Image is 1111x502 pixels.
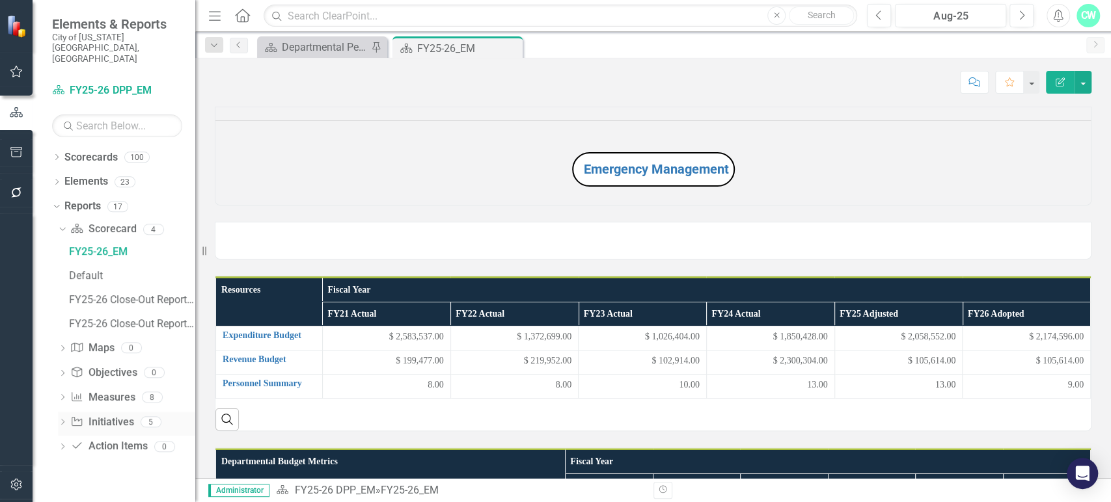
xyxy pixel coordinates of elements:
[963,374,1091,398] td: Double-Click to Edit
[450,326,579,350] td: Double-Click to Edit
[144,367,165,378] div: 0
[963,326,1091,350] td: Double-Click to Edit
[294,484,375,496] a: FY25-26 DPP_EM
[834,350,963,374] td: Double-Click to Edit
[223,354,316,364] a: Revenue Budget
[52,114,182,137] input: Search Below...
[808,10,836,20] span: Search
[52,16,182,32] span: Elements & Reports
[524,354,572,367] span: $ 219,952.00
[773,354,828,367] span: $ 2,300,304.00
[69,270,195,282] div: Default
[223,378,316,388] a: Personnel Summary
[70,415,133,430] a: Initiatives
[706,374,834,398] td: Double-Click to Edit
[264,5,857,27] input: Search ClearPoint...
[64,174,108,189] a: Elements
[66,289,195,310] a: FY25-26 Close-Out Report - Initiatives
[417,40,519,57] div: FY25-26_EM
[223,330,316,340] a: Expenditure Budget
[579,350,707,374] td: Double-Click to Edit
[276,483,643,498] div: »
[579,326,707,350] td: Double-Click to Edit
[66,265,195,286] a: Default
[70,439,147,454] a: Action Items
[579,374,707,398] td: Double-Click to Edit
[908,354,956,367] span: $ 105,614.00
[773,330,828,343] span: $ 1,850,428.00
[282,39,368,55] div: Departmental Performance Plans
[141,416,161,427] div: 5
[260,39,368,55] a: Departmental Performance Plans
[115,176,135,187] div: 23
[322,326,450,350] td: Double-Click to Edit
[834,374,963,398] td: Double-Click to Edit
[70,222,136,237] a: Scorecard
[895,4,1006,27] button: Aug-25
[584,161,729,177] a: Emergency Management
[396,354,444,367] span: $ 199,477.00
[935,378,956,391] span: 13.00
[142,391,163,403] div: 8
[121,343,142,354] div: 0
[70,365,137,380] a: Objectives
[154,441,175,452] div: 0
[706,326,834,350] td: Double-Click to Edit
[322,350,450,374] td: Double-Click to Edit
[679,378,700,391] span: 10.00
[652,354,700,367] span: $ 102,914.00
[1068,378,1084,391] span: 9.00
[124,152,150,163] div: 100
[428,378,444,391] span: 8.00
[899,8,1002,24] div: Aug-25
[216,350,323,374] td: Double-Click to Edit Right Click for Context Menu
[143,224,164,235] div: 4
[834,326,963,350] td: Double-Click to Edit
[645,330,700,343] span: $ 1,026,404.00
[64,199,101,214] a: Reports
[69,294,195,306] div: FY25-26 Close-Out Report - Initiatives
[64,150,118,165] a: Scorecards
[216,326,323,350] td: Double-Click to Edit Right Click for Context Menu
[1067,458,1098,489] div: Open Intercom Messenger
[52,32,182,64] small: City of [US_STATE][GEOGRAPHIC_DATA], [GEOGRAPHIC_DATA]
[66,241,195,262] a: FY25-26_EM
[1077,4,1100,27] button: CW
[706,350,834,374] td: Double-Click to Edit
[389,330,444,343] span: $ 2,583,537.00
[69,318,195,330] div: FY25-26 Close-Out Report - Measures
[807,378,828,391] span: 13.00
[69,246,195,258] div: FY25-26_EM
[1036,354,1084,367] span: $ 105,614.00
[208,484,269,497] span: Administrator
[789,7,854,25] button: Search
[107,201,128,212] div: 17
[901,330,955,343] span: $ 2,058,552.00
[70,390,135,405] a: Measures
[7,15,29,38] img: ClearPoint Strategy
[450,350,579,374] td: Double-Click to Edit
[963,350,1091,374] td: Double-Click to Edit
[52,83,182,98] a: FY25-26 DPP_EM
[572,152,735,187] button: Emergency Management
[1029,330,1084,343] span: $ 2,174,596.00
[322,374,450,398] td: Double-Click to Edit
[66,313,195,334] a: FY25-26 Close-Out Report - Measures
[517,330,571,343] span: $ 1,372,699.00
[450,374,579,398] td: Double-Click to Edit
[380,484,438,496] div: FY25-26_EM
[556,378,572,391] span: 8.00
[70,341,114,356] a: Maps
[216,374,323,398] td: Double-Click to Edit Right Click for Context Menu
